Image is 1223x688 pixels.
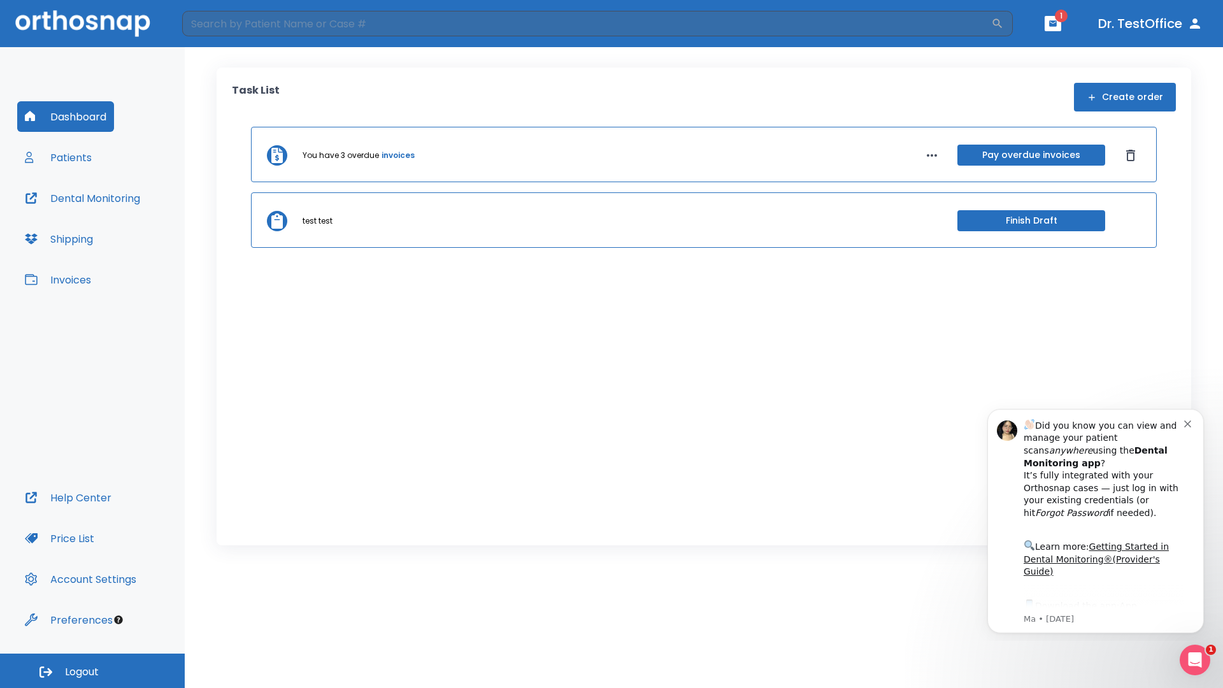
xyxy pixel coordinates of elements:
[17,224,101,254] button: Shipping
[15,10,150,36] img: Orthosnap
[17,605,120,635] button: Preferences
[182,11,991,36] input: Search by Patient Name or Case #
[216,20,226,30] button: Dismiss notification
[1206,645,1216,655] span: 1
[65,665,99,679] span: Logout
[55,203,169,226] a: App Store
[968,398,1223,641] iframe: Intercom notifications message
[1055,10,1068,22] span: 1
[17,183,148,213] button: Dental Monitoring
[957,145,1105,166] button: Pay overdue invoices
[303,215,333,227] p: test test
[55,200,216,265] div: Download the app: | ​ Let us know if you need help getting started!
[1074,83,1176,111] button: Create order
[957,210,1105,231] button: Finish Draft
[113,614,124,626] div: Tooltip anchor
[1120,145,1141,166] button: Dismiss
[55,216,216,227] p: Message from Ma, sent 8w ago
[382,150,415,161] a: invoices
[1180,645,1210,675] iframe: Intercom live chat
[303,150,379,161] p: You have 3 overdue
[232,83,280,111] p: Task List
[1093,12,1208,35] button: Dr. TestOffice
[17,564,144,594] button: Account Settings
[17,142,99,173] button: Patients
[17,264,99,295] button: Invoices
[17,523,102,554] button: Price List
[17,101,114,132] button: Dashboard
[17,482,119,513] button: Help Center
